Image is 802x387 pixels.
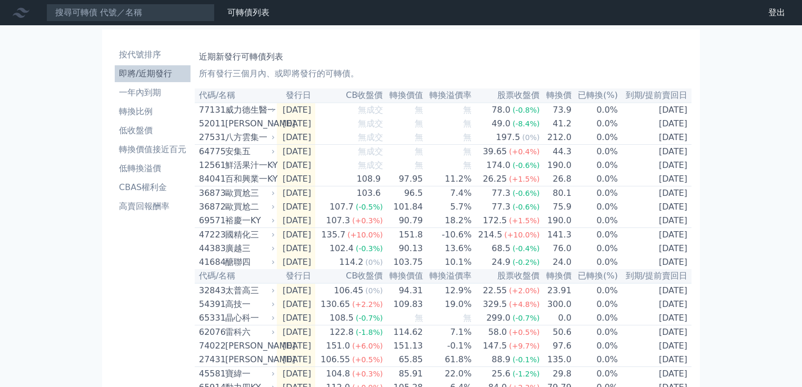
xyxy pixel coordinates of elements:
[463,313,472,323] span: 無
[476,229,505,241] div: 214.5
[384,186,424,201] td: 96.5
[277,131,315,145] td: [DATE]
[489,201,513,213] div: 77.3
[355,173,383,185] div: 108.9
[384,367,424,381] td: 85.91
[352,355,383,364] span: (+0.5%)
[463,132,472,142] span: 無
[115,48,191,61] li: 按代號排序
[277,283,315,297] td: [DATE]
[618,214,691,228] td: [DATE]
[540,103,572,117] td: 73.9
[572,325,618,340] td: 0.0%
[489,104,513,116] div: 78.0
[277,186,315,201] td: [DATE]
[424,228,473,242] td: -10.6%
[415,105,423,115] span: 無
[115,198,191,215] a: 高賣回報酬率
[199,67,687,80] p: 所有發行三個月內、或即將發行的可轉債。
[618,325,691,340] td: [DATE]
[277,103,315,117] td: [DATE]
[115,65,191,82] a: 即將/近期發行
[384,172,424,186] td: 97.95
[472,269,540,283] th: 股票收盤價
[356,203,383,211] span: (-0.5%)
[540,283,572,297] td: 23.91
[384,88,424,103] th: 轉換價值
[277,325,315,340] td: [DATE]
[115,141,191,158] a: 轉換價值接近百元
[277,117,315,131] td: [DATE]
[225,312,273,324] div: 晶心科一
[489,368,513,380] div: 25.6
[277,353,315,367] td: [DATE]
[513,314,540,322] span: (-0.7%)
[115,181,191,194] li: CBAS權利金
[415,146,423,156] span: 無
[277,172,315,186] td: [DATE]
[115,67,191,80] li: 即將/近期發行
[225,298,273,311] div: 高技一
[115,143,191,156] li: 轉換價值接近百元
[358,118,383,128] span: 無成交
[225,187,273,200] div: 歐買尬三
[415,313,423,323] span: 無
[424,353,473,367] td: 61.8%
[463,160,472,170] span: 無
[618,145,691,159] td: [DATE]
[540,297,572,311] td: 300.0
[115,124,191,137] li: 低收盤價
[199,298,223,311] div: 54391
[509,175,539,183] span: (+1.5%)
[225,242,273,255] div: 廣越三
[277,145,315,159] td: [DATE]
[384,255,424,269] td: 103.75
[513,355,540,364] span: (-0.1%)
[199,312,223,324] div: 65331
[225,159,273,172] div: 鮮活果汁一KY
[540,186,572,201] td: 80.1
[540,158,572,172] td: 190.0
[572,228,618,242] td: 0.0%
[199,214,223,227] div: 69571
[618,131,691,145] td: [DATE]
[618,367,691,381] td: [DATE]
[227,7,269,17] a: 可轉債列表
[277,158,315,172] td: [DATE]
[115,162,191,175] li: 低轉換溢價
[489,117,513,130] div: 49.0
[318,353,352,366] div: 106.55
[324,214,352,227] div: 107.3
[115,160,191,177] a: 低轉換溢價
[572,186,618,201] td: 0.0%
[277,200,315,214] td: [DATE]
[277,88,315,103] th: 發行日
[540,269,572,283] th: 轉換價
[540,228,572,242] td: 141.3
[540,214,572,228] td: 190.0
[480,284,509,297] div: 22.55
[365,286,383,295] span: (0%)
[509,342,539,350] span: (+9.7%)
[513,106,540,114] span: (-0.8%)
[540,367,572,381] td: 29.8
[424,172,473,186] td: 11.2%
[424,186,473,201] td: 7.4%
[572,200,618,214] td: 0.0%
[424,214,473,228] td: 18.2%
[225,353,273,366] div: [PERSON_NAME]
[415,118,423,128] span: 無
[199,340,223,352] div: 74022
[424,88,473,103] th: 轉換溢價率
[225,368,273,380] div: 寶緯一
[489,256,513,269] div: 24.9
[384,200,424,214] td: 101.84
[115,200,191,213] li: 高賣回報酬率
[358,146,383,156] span: 無成交
[540,339,572,353] td: 97.6
[277,269,315,283] th: 發行日
[618,117,691,131] td: [DATE]
[384,325,424,340] td: 114.62
[618,228,691,242] td: [DATE]
[356,328,383,336] span: (-1.8%)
